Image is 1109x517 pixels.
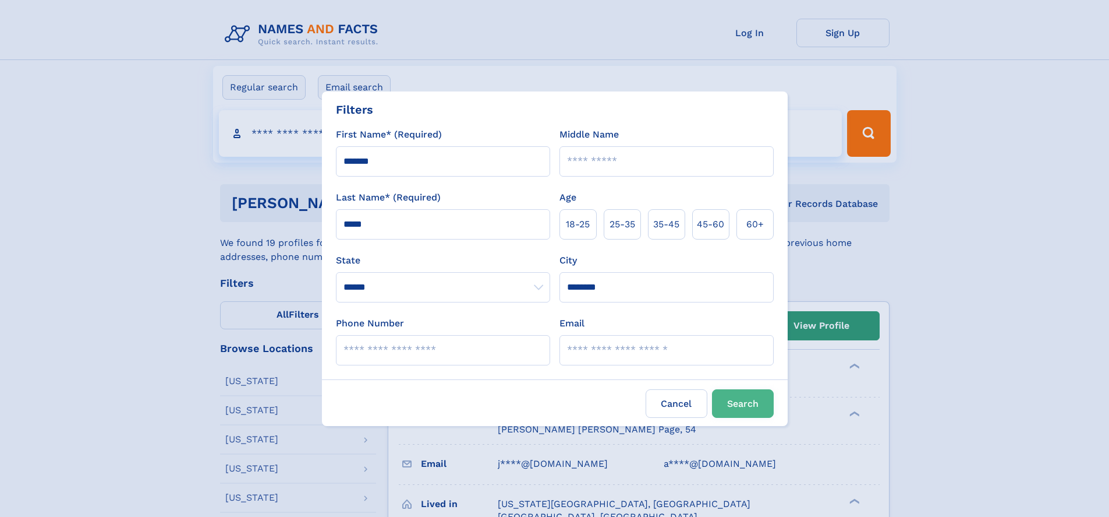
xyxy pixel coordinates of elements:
[559,254,577,268] label: City
[566,217,590,231] span: 18‑25
[336,101,373,118] div: Filters
[653,217,679,231] span: 35‑45
[559,128,619,142] label: Middle Name
[336,191,441,205] label: Last Name* (Required)
[746,217,764,231] span: 60+
[559,316,584,330] label: Email
[646,389,707,418] label: Cancel
[336,128,442,142] label: First Name* (Required)
[559,191,576,205] label: Age
[610,217,635,231] span: 25‑35
[336,254,550,268] label: State
[712,389,774,418] button: Search
[336,316,404,330] label: Phone Number
[697,217,724,231] span: 45‑60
